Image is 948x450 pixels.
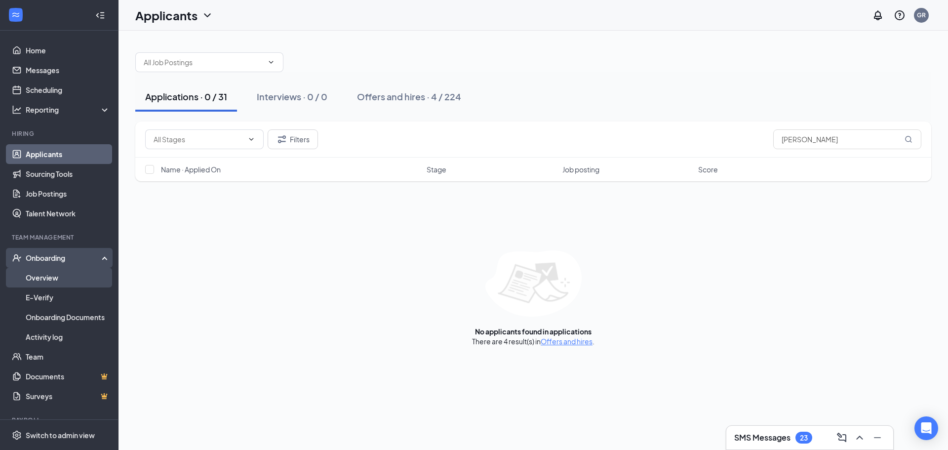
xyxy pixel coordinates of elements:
span: Name · Applied On [161,164,221,174]
svg: Settings [12,430,22,440]
a: Talent Network [26,204,110,223]
svg: UserCheck [12,253,22,263]
svg: Minimize [871,432,883,444]
a: Offers and hires [541,337,592,346]
svg: Analysis [12,105,22,115]
div: Team Management [12,233,108,242]
svg: Notifications [872,9,884,21]
input: Search in applications [773,129,921,149]
svg: ComposeMessage [836,432,848,444]
a: Onboarding Documents [26,307,110,327]
svg: ChevronDown [247,135,255,143]
div: There are 4 result(s) in . [472,336,594,346]
a: Sourcing Tools [26,164,110,184]
span: Stage [427,164,446,174]
div: Hiring [12,129,108,138]
div: Interviews · 0 / 0 [257,90,327,103]
a: Overview [26,268,110,287]
img: empty-state [485,250,582,317]
div: GR [917,11,926,19]
a: Job Postings [26,184,110,204]
button: Filter Filters [268,129,318,149]
input: All Stages [154,134,243,145]
div: Offers and hires · 4 / 224 [357,90,461,103]
svg: Filter [276,133,288,145]
button: Minimize [869,430,885,446]
h3: SMS Messages [734,432,790,443]
svg: ChevronUp [854,432,866,444]
a: Team [26,347,110,367]
span: Job posting [562,164,599,174]
svg: MagnifyingGlass [905,135,912,143]
div: Reporting [26,105,111,115]
svg: WorkstreamLogo [11,10,21,20]
div: No applicants found in applications [475,327,592,336]
div: Payroll [12,416,108,424]
a: Scheduling [26,80,110,100]
a: Applicants [26,144,110,164]
button: ChevronUp [852,430,868,446]
div: Switch to admin view [26,430,95,440]
svg: ChevronDown [267,58,275,66]
div: Onboarding [26,253,102,263]
svg: ChevronDown [201,9,213,21]
input: All Job Postings [144,57,263,68]
h1: Applicants [135,7,197,24]
a: E-Verify [26,287,110,307]
span: Score [698,164,718,174]
a: Home [26,41,110,60]
button: ComposeMessage [834,430,850,446]
a: Activity log [26,327,110,347]
svg: Collapse [95,10,105,20]
div: Open Intercom Messenger [914,416,938,440]
svg: QuestionInfo [894,9,906,21]
div: 23 [800,434,808,442]
a: SurveysCrown [26,386,110,406]
div: Applications · 0 / 31 [145,90,227,103]
a: Messages [26,60,110,80]
a: DocumentsCrown [26,367,110,386]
